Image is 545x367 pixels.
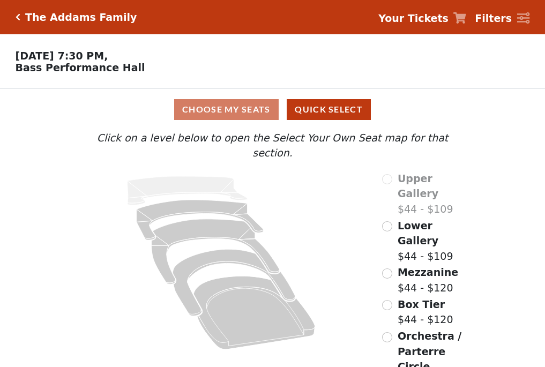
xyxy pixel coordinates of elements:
a: Filters [475,11,529,26]
label: $44 - $109 [398,218,469,264]
button: Quick Select [287,99,371,120]
p: Click on a level below to open the Select Your Own Seat map for that section. [76,130,469,161]
span: Box Tier [398,298,445,310]
span: Upper Gallery [398,173,438,200]
label: $44 - $120 [398,297,453,327]
path: Lower Gallery - Seats Available: 243 [137,200,264,240]
strong: Filters [475,12,512,24]
a: Click here to go back to filters [16,13,20,21]
h5: The Addams Family [25,11,137,24]
path: Upper Gallery - Seats Available: 0 [128,176,248,205]
span: Lower Gallery [398,220,438,247]
span: Mezzanine [398,266,458,278]
a: Your Tickets [378,11,466,26]
path: Orchestra / Parterre Circle - Seats Available: 30 [194,276,316,349]
strong: Your Tickets [378,12,449,24]
label: $44 - $120 [398,265,458,295]
label: $44 - $109 [398,171,469,217]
